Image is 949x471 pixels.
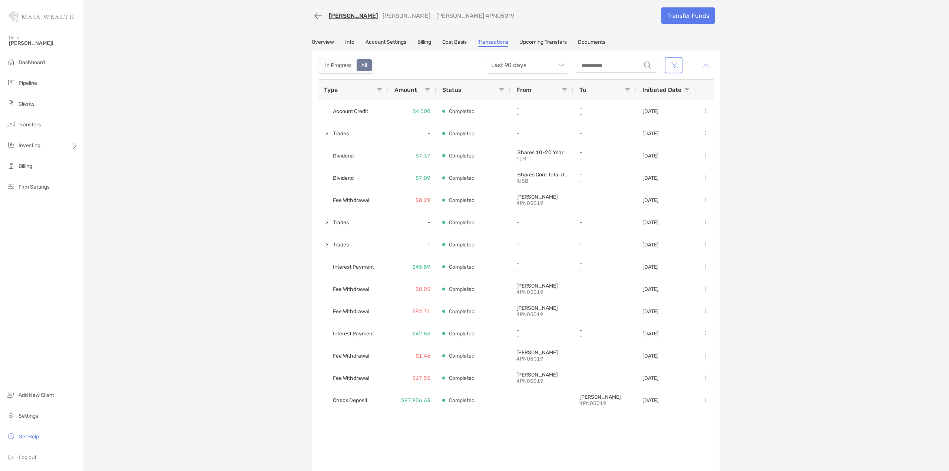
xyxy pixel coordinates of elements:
[516,305,568,311] p: Roth IRA
[516,327,568,334] p: -
[642,108,659,115] p: [DATE]
[519,39,567,47] a: Upcoming Transfers
[333,105,368,117] span: Account Credit
[516,283,568,289] p: Roth IRA
[442,86,462,93] span: Status
[449,240,474,249] p: Completed
[7,161,16,170] img: billing icon
[642,242,659,248] p: [DATE]
[9,40,78,46] span: [PERSON_NAME]!
[516,267,568,273] p: -
[19,163,32,169] span: Billing
[416,351,430,361] p: $1.46
[388,211,436,233] div: -
[312,39,334,47] a: Overview
[516,261,568,267] p: -
[449,173,474,183] p: Completed
[578,39,605,47] a: Documents
[516,111,568,117] p: -
[7,78,16,87] img: pipeline icon
[388,122,436,145] div: -
[579,327,631,334] p: -
[642,264,659,270] p: [DATE]
[412,374,430,383] p: $17.55
[19,142,40,149] span: Investing
[388,233,436,256] div: -
[661,7,715,24] a: Transfer Funds
[579,400,631,407] p: 4PN05019
[449,396,474,405] p: Completed
[516,86,531,93] span: From
[449,196,474,205] p: Completed
[383,12,514,19] p: [PERSON_NAME] - [PERSON_NAME] 4PN05019
[329,12,378,19] a: [PERSON_NAME]
[19,392,54,398] span: Add New Client
[19,80,37,86] span: Pipeline
[357,60,371,70] div: All
[318,57,374,74] div: segmented control
[449,329,474,338] p: Completed
[449,262,474,272] p: Completed
[333,172,354,184] span: Dividend
[516,242,568,248] p: -
[516,219,568,226] p: -
[19,434,39,440] span: Get Help
[478,39,508,47] a: Transactions
[417,39,431,47] a: Billing
[19,122,41,128] span: Transfers
[516,178,568,184] p: IUSB
[333,350,369,362] span: Fee Withdrawal
[321,60,356,70] div: In Progress
[333,194,369,206] span: Fee Withdrawal
[642,353,659,359] p: [DATE]
[7,432,16,441] img: get-help icon
[19,184,50,190] span: Firm Settings
[19,413,38,419] span: Settings
[516,105,568,111] p: -
[642,308,659,315] p: [DATE]
[516,156,568,162] p: TLH
[642,397,659,404] p: [DATE]
[7,99,16,108] img: clients icon
[7,452,16,461] img: logout icon
[579,149,631,156] p: -
[412,307,430,316] p: $92.71
[413,107,430,116] p: $4,500
[579,105,631,111] p: -
[516,378,568,384] p: 4PN05019
[516,334,568,340] p: -
[401,396,430,405] p: $97,906.63
[516,289,568,295] p: 4PN05019
[366,39,406,47] a: Account Settings
[416,173,430,183] p: $7.09
[449,285,474,294] p: Completed
[416,151,430,160] p: $7.37
[516,200,568,206] p: 4PN05019
[333,394,367,407] span: Check Deposit
[644,62,651,69] img: input icon
[9,3,74,30] img: Zoe Logo
[416,285,430,294] p: $8.05
[516,194,568,200] p: Roth IRA
[579,86,586,93] span: To
[665,57,682,73] button: Clear filters
[7,140,16,149] img: investing icon
[333,261,374,273] span: Interest Payment
[516,372,568,378] p: Roth IRA
[333,216,349,229] span: Trades
[19,101,34,107] span: Clients
[442,39,467,47] a: Cost Basis
[642,197,659,203] p: [DATE]
[579,242,631,248] p: -
[412,262,430,272] p: $45.89
[579,111,631,117] p: -
[579,261,631,267] p: -
[7,120,16,129] img: transfers icon
[516,356,568,362] p: 4PN05019
[642,219,659,226] p: [DATE]
[642,331,659,337] p: [DATE]
[449,218,474,227] p: Completed
[516,172,568,178] p: iShares Core Total USD Bond Market ETF
[516,130,568,137] p: -
[7,57,16,66] img: dashboard icon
